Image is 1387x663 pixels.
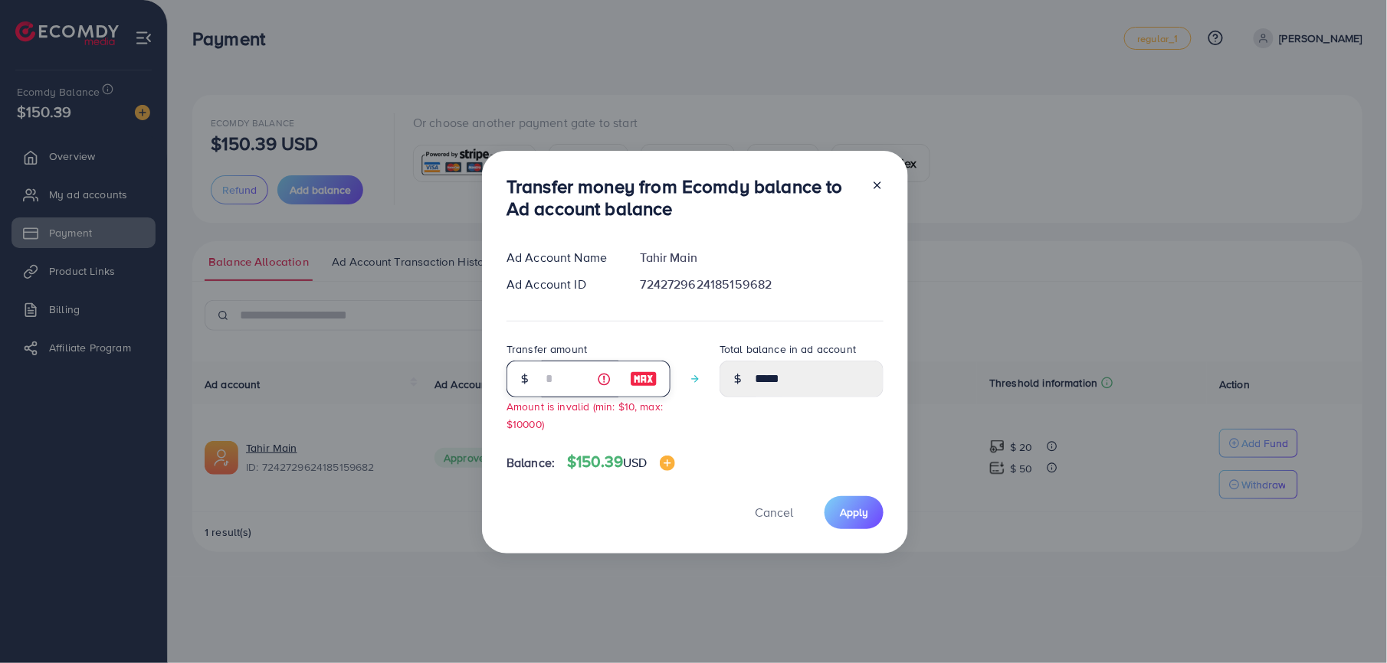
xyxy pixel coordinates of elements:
div: Ad Account Name [494,249,628,266]
div: Ad Account ID [494,276,628,293]
span: USD [623,454,647,471]
label: Total balance in ad account [720,341,856,357]
h3: Transfer money from Ecomdy balance to Ad account balance [507,175,859,220]
img: image [630,370,657,388]
button: Cancel [736,496,812,529]
div: Tahir Main [628,249,896,266]
iframe: Chat [1322,594,1376,652]
div: 7242729624185159682 [628,276,896,293]
label: Transfer amount [507,341,587,357]
span: Apply [840,505,868,520]
h4: $150.39 [567,452,675,472]
img: image [660,456,675,471]
button: Apply [825,496,884,529]
span: Balance: [507,454,555,472]
small: Amount is invalid (min: $10, max: $10000) [507,399,663,431]
span: Cancel [755,504,793,521]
